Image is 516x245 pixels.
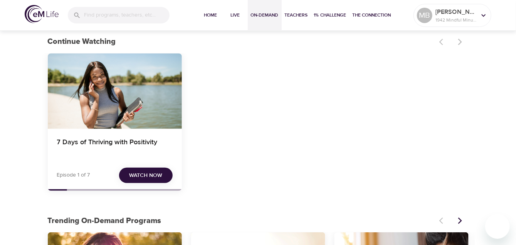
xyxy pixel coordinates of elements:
p: [PERSON_NAME] [435,7,476,17]
h4: 7 Days of Thriving with Positivity [57,138,173,157]
span: Live [226,11,245,19]
iframe: Button to launch messaging window [485,214,510,239]
span: Teachers [285,11,308,19]
img: logo [25,5,59,23]
span: 1% Challenge [314,11,346,19]
button: 7 Days of Thriving with Positivity [48,53,182,129]
p: 1942 Mindful Minutes [435,17,476,23]
h3: Continue Watching [48,37,435,46]
div: MB [417,8,432,23]
span: Home [202,11,220,19]
span: Watch Now [129,171,162,180]
p: Trending On-Demand Programs [48,215,435,227]
span: The Connection [353,11,391,19]
p: Episode 1 of 7 [57,171,90,179]
button: Watch Now [119,168,173,183]
span: On-Demand [251,11,279,19]
button: Next items [452,212,469,229]
input: Find programs, teachers, etc... [84,7,170,23]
